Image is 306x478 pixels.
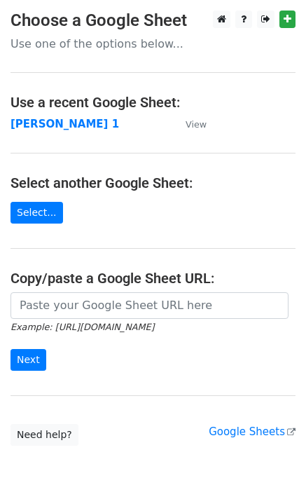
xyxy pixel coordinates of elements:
h3: Choose a Google Sheet [11,11,295,31]
a: Need help? [11,424,78,446]
h4: Copy/paste a Google Sheet URL: [11,270,295,287]
small: View [186,119,207,130]
a: [PERSON_NAME] 1 [11,118,119,130]
p: Use one of the options below... [11,36,295,51]
h4: Use a recent Google Sheet: [11,94,295,111]
h4: Select another Google Sheet: [11,175,295,191]
a: Google Sheets [209,425,295,438]
input: Paste your Google Sheet URL here [11,292,288,319]
a: View [172,118,207,130]
input: Next [11,349,46,371]
a: Select... [11,202,63,224]
iframe: Chat Widget [236,411,306,478]
small: Example: [URL][DOMAIN_NAME] [11,322,154,332]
